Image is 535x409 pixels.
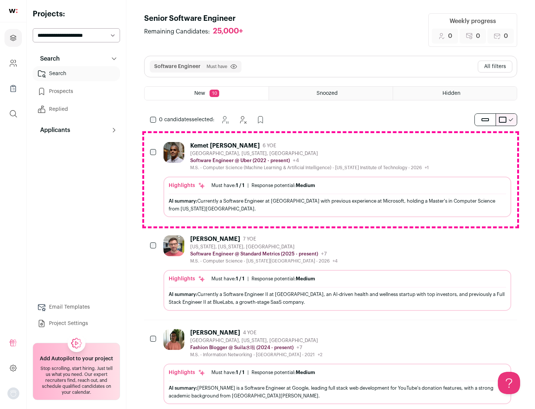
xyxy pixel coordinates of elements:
[33,66,120,81] a: Search
[33,300,120,315] a: Email Templates
[4,80,22,97] a: Company Lists
[211,276,315,282] ul: |
[169,292,197,297] span: AI summary:
[210,90,219,97] span: 10
[169,384,506,400] div: [PERSON_NAME] is a Software Engineer at Google, leading full stack web development for YouTube's ...
[190,165,429,171] div: M.S. - Computer Science (Machine Learning & Artificial Intelligence) - [US_STATE] Institute of Te...
[243,330,256,336] span: 4 YOE
[252,370,315,376] div: Response potential:
[36,126,70,135] p: Applicants
[33,316,120,331] a: Project Settings
[333,259,338,263] span: +4
[144,27,210,36] span: Remaining Candidates:
[425,165,429,170] span: +1
[40,355,113,363] h2: Add Autopilot to your project
[217,112,232,127] button: Snooze
[448,32,452,41] span: 0
[169,197,506,213] div: Currently a Software Engineer at [GEOGRAPHIC_DATA] with previous experience at Microsoft, holding...
[9,9,17,13] img: wellfound-shorthand-0d5821cbd27db2630d0214b213865d53afaa358527fdda9d0ea32b1df1b89c2c.svg
[190,158,290,164] p: Software Engineer @ Uber (2022 - present)
[154,63,201,70] button: Software Engineer
[236,370,244,375] span: 1 / 1
[163,235,511,310] a: [PERSON_NAME] 7 YOE [US_STATE], [US_STATE], [GEOGRAPHIC_DATA] Software Engineer @ Standard Metric...
[211,276,244,282] div: Must have:
[296,345,302,350] span: +7
[321,251,327,257] span: +7
[194,91,205,96] span: New
[163,235,184,256] img: 0fb184815f518ed3bcaf4f46c87e3bafcb34ea1ec747045ab451f3ffb05d485a
[33,123,120,138] button: Applicants
[211,370,244,376] div: Must have:
[478,61,512,73] button: All filters
[190,352,322,358] div: M.S. - Information Networking - [GEOGRAPHIC_DATA] - 2021
[33,102,120,117] a: Replied
[263,143,276,149] span: 6 YOE
[235,112,250,127] button: Hide
[159,116,214,123] span: selected:
[169,369,205,376] div: Highlights
[144,13,250,24] h1: Senior Software Engineer
[169,275,205,283] div: Highlights
[38,365,115,395] div: Stop scrolling, start hiring. Just tell us what you need. Our expert recruiters find, reach out, ...
[190,151,429,157] div: [GEOGRAPHIC_DATA], [US_STATE], [GEOGRAPHIC_DATA]
[269,87,393,100] a: Snoozed
[296,183,315,188] span: Medium
[498,372,520,394] iframe: Help Scout Beacon - Open
[236,276,244,281] span: 1 / 1
[213,27,243,36] div: 25,000+
[211,183,315,189] ul: |
[4,29,22,47] a: Projects
[7,387,19,399] button: Open dropdown
[7,387,19,399] img: nopic.png
[4,54,22,72] a: Company and ATS Settings
[253,112,268,127] button: Add to Prospects
[211,370,315,376] ul: |
[33,343,120,400] a: Add Autopilot to your project Stop scrolling, start hiring. Just tell us what you need. Our exper...
[190,235,240,243] div: [PERSON_NAME]
[163,142,184,163] img: 1d26598260d5d9f7a69202d59cf331847448e6cffe37083edaed4f8fc8795bfe
[211,183,244,189] div: Must have:
[296,276,315,281] span: Medium
[476,32,480,41] span: 0
[190,251,318,257] p: Software Engineer @ Standard Metrics (2025 - present)
[190,345,294,351] p: Fashion Blogger @ Suila水啦 (2024 - present)
[159,117,192,122] span: 0 candidates
[169,182,205,189] div: Highlights
[163,329,184,350] img: 322c244f3187aa81024ea13e08450523775794405435f85740c15dbe0cd0baab.jpg
[169,290,506,306] div: Currently a Software Engineer II at [GEOGRAPHIC_DATA], an AI-driven health and wellness startup w...
[169,386,197,390] span: AI summary:
[190,258,338,264] div: M.S. - Computer Science - [US_STATE][GEOGRAPHIC_DATA] - 2026
[393,87,517,100] a: Hidden
[190,338,322,344] div: [GEOGRAPHIC_DATA], [US_STATE], [GEOGRAPHIC_DATA]
[450,17,496,26] div: Weekly progress
[36,54,60,63] p: Search
[252,183,315,189] div: Response potential:
[169,199,197,203] span: AI summary:
[293,158,299,163] span: +4
[33,9,120,19] h2: Projects:
[190,142,260,149] div: Kemet [PERSON_NAME]
[504,32,508,41] span: 0
[236,183,244,188] span: 1 / 1
[252,276,315,282] div: Response potential:
[163,142,511,217] a: Kemet [PERSON_NAME] 6 YOE [GEOGRAPHIC_DATA], [US_STATE], [GEOGRAPHIC_DATA] Software Engineer @ Ub...
[317,91,338,96] span: Snoozed
[318,352,322,357] span: +2
[207,64,227,70] span: Must have
[33,84,120,99] a: Prospects
[190,244,338,250] div: [US_STATE], [US_STATE], [GEOGRAPHIC_DATA]
[243,236,256,242] span: 7 YOE
[296,370,315,375] span: Medium
[442,91,460,96] span: Hidden
[33,51,120,66] button: Search
[190,329,240,336] div: [PERSON_NAME]
[163,329,511,404] a: [PERSON_NAME] 4 YOE [GEOGRAPHIC_DATA], [US_STATE], [GEOGRAPHIC_DATA] Fashion Blogger @ Suila水啦 (2...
